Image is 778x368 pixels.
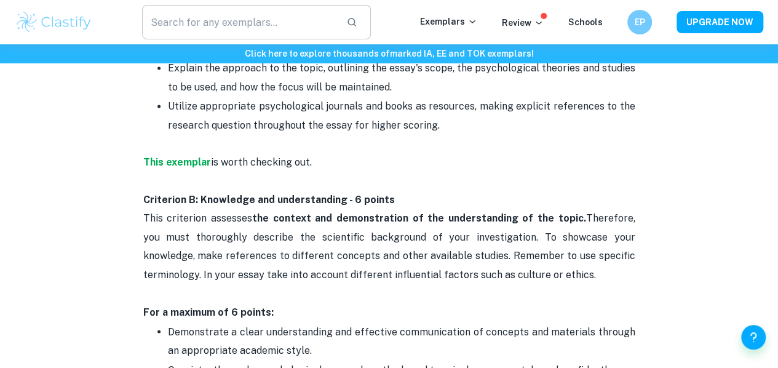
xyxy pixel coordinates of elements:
[143,306,274,318] strong: For a maximum of 6 points:
[168,322,635,360] p: Demonstrate a clear understanding and effective communication of concepts and materials through a...
[420,15,477,28] p: Exemplars
[741,325,766,350] button: Help and Feedback
[143,135,635,210] p: is worth checking out.
[252,212,518,224] strong: the context and demonstration of the understanding
[143,156,211,168] a: This exemplar
[143,209,635,321] p: This criterion assesses Therefore, you must thoroughly describe the scientific background of your...
[2,47,776,60] h6: Click here to explore thousands of marked IA, EE and TOK exemplars !
[502,16,544,30] p: Review
[633,15,647,29] h6: EP
[568,17,603,27] a: Schools
[168,59,635,97] p: Explain the approach to the topic, outlining the essay's scope, the psychological theories and st...
[677,11,763,33] button: UPGRADE NOW
[168,97,635,135] p: Utilize appropriate psychological journals and books as resources, making explicit references to ...
[143,194,395,206] strong: Criterion B: Knowledge and understanding - 6 points
[142,5,336,39] input: Search for any exemplars...
[15,10,93,34] img: Clastify logo
[627,10,652,34] button: EP
[522,212,585,224] strong: of the topic.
